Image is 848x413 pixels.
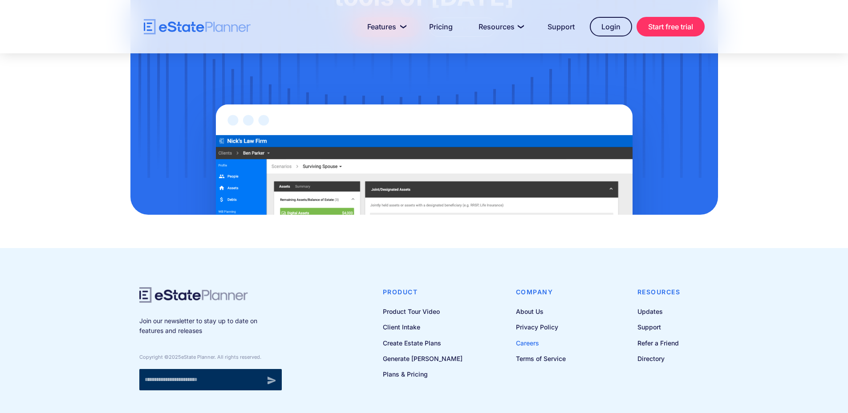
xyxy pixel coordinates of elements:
[383,321,463,333] a: Client Intake
[468,18,532,36] a: Resources
[590,17,632,36] a: Login
[516,353,566,364] a: Terms of Service
[516,287,566,297] h4: Company
[383,287,463,297] h4: Product
[357,18,414,36] a: Features
[383,353,463,364] a: Generate [PERSON_NAME]
[516,306,566,317] a: About Us
[383,369,463,380] a: Plans & Pricing
[637,321,681,333] a: Support
[537,18,585,36] a: Support
[383,306,463,317] a: Product Tour Video
[637,353,681,364] a: Directory
[169,354,181,360] span: 2025
[637,17,705,36] a: Start free trial
[637,337,681,349] a: Refer a Friend
[139,369,282,390] form: Newsletter signup
[139,354,282,360] div: Copyright © eState Planner. All rights reserved.
[516,337,566,349] a: Careers
[516,321,566,333] a: Privacy Policy
[637,287,681,297] h4: Resources
[637,306,681,317] a: Updates
[139,316,282,336] p: Join our newsletter to stay up to date on features and releases
[383,337,463,349] a: Create Estate Plans
[144,19,251,35] a: home
[418,18,463,36] a: Pricing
